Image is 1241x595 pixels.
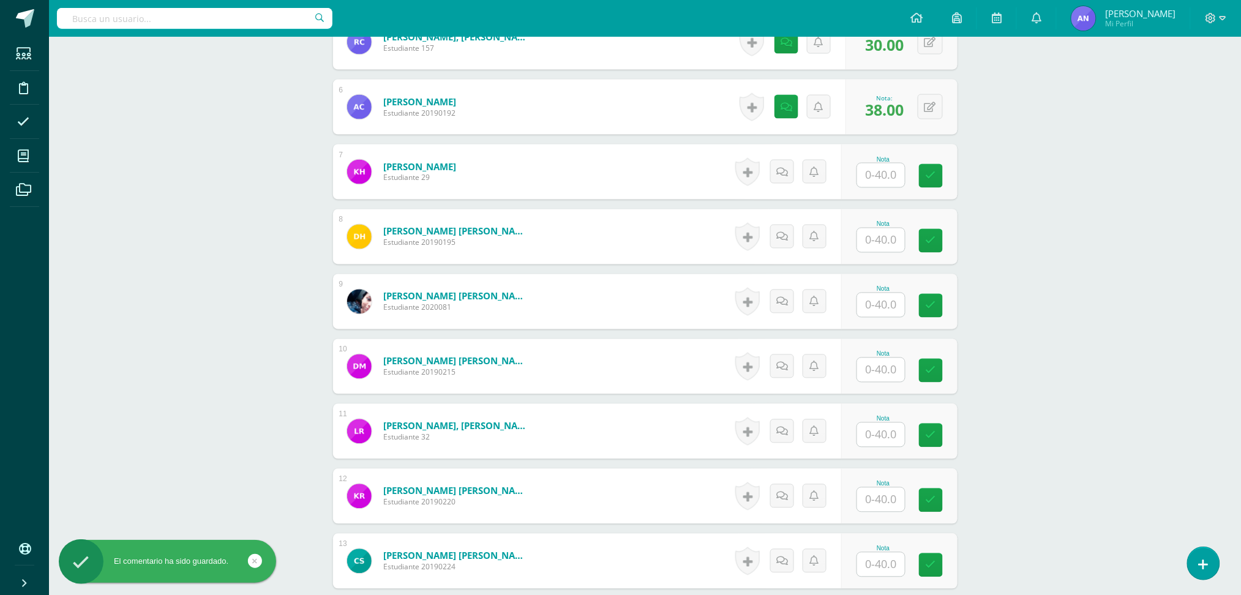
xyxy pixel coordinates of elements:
[383,290,530,302] a: [PERSON_NAME] [PERSON_NAME]
[1071,6,1096,31] img: dfc161cbb64dec876014c94b69ab9e1d.png
[347,419,372,444] img: 2f2605d3e96bf6420cf8fd0f79f6437c.png
[857,163,905,187] input: 0-40.0
[1105,7,1175,20] span: [PERSON_NAME]
[383,43,530,53] span: Estudiante 157
[59,556,276,567] div: El comentario ha sido guardado.
[857,545,910,552] div: Nota
[383,95,456,108] a: [PERSON_NAME]
[383,550,530,562] a: [PERSON_NAME] [PERSON_NAME]
[383,367,530,378] span: Estudiante 20190215
[857,481,910,487] div: Nota
[383,238,530,248] span: Estudiante 20190195
[347,484,372,509] img: cacd240fbac3d732187b716c85587b9b.png
[857,156,910,163] div: Nota
[383,355,530,367] a: [PERSON_NAME] [PERSON_NAME]
[857,416,910,422] div: Nota
[866,94,904,102] div: Nota:
[857,221,910,228] div: Nota
[857,488,905,512] input: 0-40.0
[866,34,904,55] span: 30.00
[383,108,456,118] span: Estudiante 20190192
[383,485,530,497] a: [PERSON_NAME] [PERSON_NAME]
[857,423,905,447] input: 0-40.0
[1105,18,1175,29] span: Mi Perfil
[857,351,910,357] div: Nota
[383,497,530,507] span: Estudiante 20190220
[57,8,332,29] input: Busca un usuario...
[857,228,905,252] input: 0-40.0
[383,302,530,313] span: Estudiante 2020081
[383,160,456,173] a: [PERSON_NAME]
[857,286,910,293] div: Nota
[857,358,905,382] input: 0-40.0
[383,31,530,43] a: [PERSON_NAME], [PERSON_NAME]
[383,420,530,432] a: [PERSON_NAME], [PERSON_NAME]
[347,290,372,314] img: 64995f8a5342c2a1301b72f778ed05b0.png
[857,553,905,577] input: 0-40.0
[347,160,372,184] img: 6febc8101a15418df2ed52236afeb4b8.png
[857,293,905,317] input: 0-40.0
[347,354,372,379] img: 9efd6e6b50152e12e90d203e8fb8219f.png
[383,173,456,183] span: Estudiante 29
[383,225,530,238] a: [PERSON_NAME] [PERSON_NAME]
[347,95,372,119] img: 43da69d6eab4c7e3b7a68c6f6831d8a2.png
[383,432,530,443] span: Estudiante 32
[347,225,372,249] img: becd7608b034e347ed3332434dc52218.png
[383,562,530,572] span: Estudiante 20190224
[866,99,904,120] span: 38.00
[347,549,372,574] img: 7229dd9334fa95599ea5d15424cf9dff.png
[347,30,372,54] img: d2f785818f150d681bfc3fdabedd1718.png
